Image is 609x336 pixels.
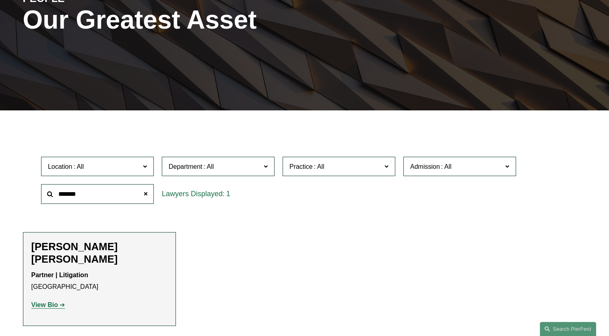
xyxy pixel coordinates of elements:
span: Practice [289,163,313,170]
a: Search this site [540,322,596,336]
h2: [PERSON_NAME] [PERSON_NAME] [31,241,167,265]
a: View Bio [31,301,65,308]
strong: Partner | Litigation [31,272,88,278]
p: [GEOGRAPHIC_DATA] [31,270,167,293]
span: 1 [226,190,230,198]
span: Location [48,163,72,170]
span: Department [169,163,202,170]
strong: View Bio [31,301,58,308]
h1: Our Greatest Asset [23,5,398,35]
span: Admission [410,163,440,170]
